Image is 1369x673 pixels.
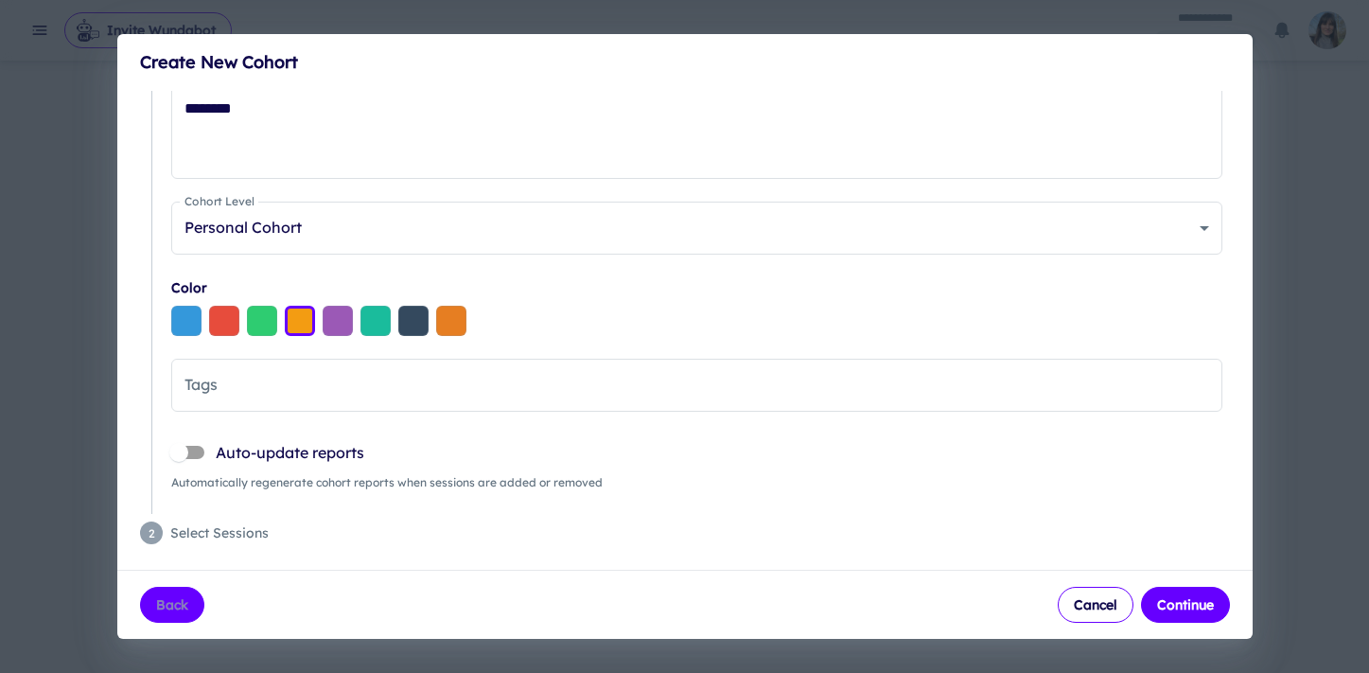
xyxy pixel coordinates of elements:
button: Select color #34495e [398,306,429,336]
span: Automatically regenerate cohort reports when sessions are added or removed [171,474,1222,491]
label: Cohort Level [184,193,254,209]
button: Select color #2ecc71 [247,306,277,336]
button: Select color #1abc9c [360,306,391,336]
button: Select color #3498db [171,306,202,336]
div: Color selection [171,306,1222,336]
h2: Create New Cohort [117,34,1253,91]
button: Select color #e67e22 [436,306,466,336]
button: Select color #e74c3c [209,306,239,336]
div: Personal Cohort [171,202,1222,255]
span: Auto-update reports [216,441,364,464]
button: Cancel [1058,587,1133,623]
button: Continue [1141,587,1230,623]
h6: Color [171,277,1222,298]
button: Select color #f39c12 [285,306,315,336]
text: 2 [148,525,154,540]
button: Select color #9b59b6 [323,306,353,336]
span: Select Sessions [170,522,1230,543]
